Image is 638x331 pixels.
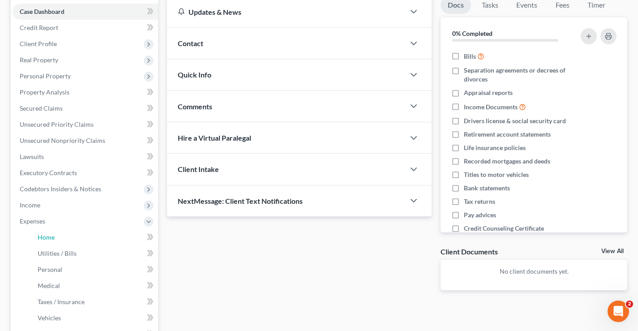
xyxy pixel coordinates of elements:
span: Credit Report [20,24,58,31]
span: Utilities / Bills [38,249,77,257]
span: Executory Contracts [20,169,77,176]
p: No client documents yet. [448,267,620,276]
a: Utilities / Bills [30,245,158,262]
span: Contact [178,39,203,47]
a: Vehicles [30,310,158,326]
a: Unsecured Nonpriority Claims [13,133,158,149]
a: Case Dashboard [13,4,158,20]
a: View All [601,248,624,254]
span: Bills [464,52,476,61]
span: Retirement account statements [464,130,551,139]
a: Property Analysis [13,84,158,100]
span: Home [38,233,55,241]
a: Credit Report [13,20,158,36]
span: Vehicles [38,314,61,322]
strong: 0% Completed [452,30,492,37]
a: Secured Claims [13,100,158,116]
span: NextMessage: Client Text Notifications [178,197,303,205]
span: Credit Counseling Certificate [464,224,544,233]
span: Separation agreements or decrees of divorces [464,66,573,84]
a: Taxes / Insurance [30,294,158,310]
span: Titles to motor vehicles [464,170,529,179]
span: Real Property [20,56,58,64]
span: Hire a Virtual Paralegal [178,133,251,142]
span: Unsecured Nonpriority Claims [20,137,105,144]
a: Unsecured Priority Claims [13,116,158,133]
span: Secured Claims [20,104,63,112]
a: Personal [30,262,158,278]
span: Codebtors Insiders & Notices [20,185,101,193]
span: Property Analysis [20,88,69,96]
span: Client Intake [178,165,219,173]
div: Client Documents [441,247,498,256]
a: Lawsuits [13,149,158,165]
span: Bank statements [464,184,510,193]
span: Medical [38,282,60,289]
a: Medical [30,278,158,294]
span: Drivers license & social security card [464,116,566,125]
span: Quick Info [178,70,211,79]
a: Executory Contracts [13,165,158,181]
span: Case Dashboard [20,8,64,15]
span: Lawsuits [20,153,44,160]
span: Income Documents [464,103,518,112]
span: Expenses [20,217,45,225]
span: Comments [178,102,212,111]
a: Home [30,229,158,245]
span: Personal Property [20,72,71,80]
span: Taxes / Insurance [38,298,85,305]
span: Income [20,201,40,209]
span: Client Profile [20,40,57,47]
span: Life insurance policies [464,143,526,152]
div: Updates & News [178,7,394,17]
span: Tax returns [464,197,495,206]
span: Recorded mortgages and deeds [464,157,550,166]
span: 2 [626,301,633,308]
span: Pay advices [464,211,496,219]
span: Unsecured Priority Claims [20,120,94,128]
iframe: Intercom live chat [608,301,629,322]
span: Appraisal reports [464,88,513,97]
span: Personal [38,266,62,273]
